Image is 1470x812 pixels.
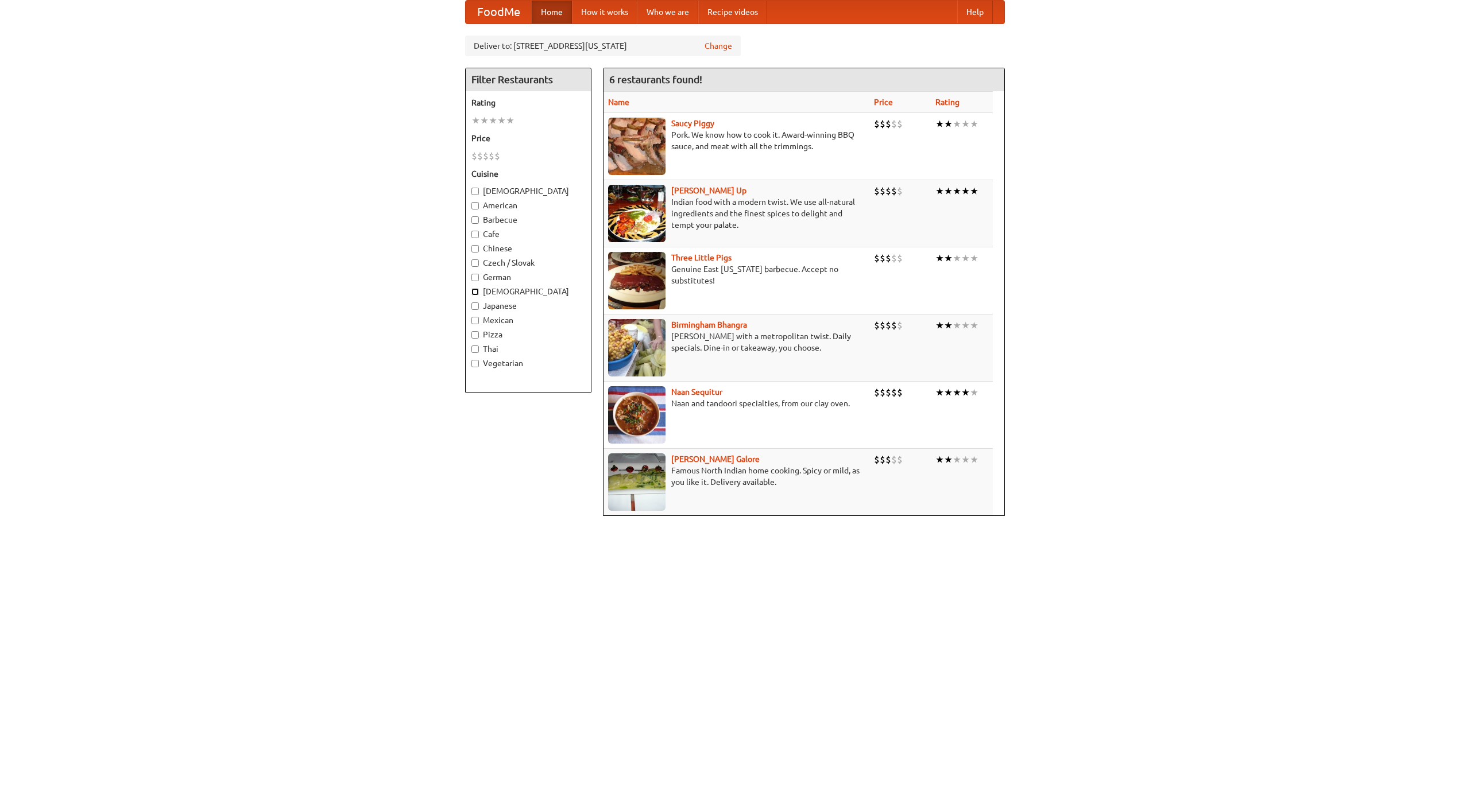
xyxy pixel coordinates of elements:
[489,150,494,162] li: $
[471,329,585,340] label: Pizza
[471,245,479,252] input: Chinese
[671,253,732,262] a: Three Little Pigs
[897,185,903,197] li: $
[897,319,903,332] li: $
[608,331,865,353] p: [PERSON_NAME] with a metropolitan twist. Daily specials. Dine-in or takeaway, you choose.
[637,1,698,24] a: Who we are
[698,1,767,24] a: Recipe videos
[935,252,944,265] li: ★
[957,1,993,24] a: Help
[944,453,953,466] li: ★
[880,118,885,130] li: $
[471,150,477,162] li: $
[497,114,506,127] li: ★
[471,231,479,238] input: Cafe
[935,319,944,332] li: ★
[608,98,629,107] a: Name
[471,216,479,224] input: Barbecue
[466,1,532,24] a: FoodMe
[671,186,746,195] a: [PERSON_NAME] Up
[471,97,585,108] h5: Rating
[608,398,865,409] p: Naan and tandoori specialties, from our clay oven.
[471,302,479,310] input: Japanese
[471,343,585,355] label: Thai
[874,252,880,265] li: $
[471,271,585,283] label: German
[705,40,732,52] a: Change
[891,453,897,466] li: $
[874,386,880,399] li: $
[608,386,666,444] img: naansequitur.jpg
[970,386,978,399] li: ★
[953,252,961,265] li: ★
[874,185,880,197] li: $
[874,319,880,332] li: $
[880,252,885,265] li: $
[609,74,702,85] ng-pluralize: 6 restaurants found!
[608,252,666,309] img: littlepigs.jpg
[935,118,944,130] li: ★
[471,331,479,339] input: Pizza
[961,252,970,265] li: ★
[885,453,891,466] li: $
[471,168,585,180] h5: Cuisine
[874,453,880,466] li: $
[471,185,585,197] label: [DEMOGRAPHIC_DATA]
[608,118,666,175] img: saucy.jpg
[897,252,903,265] li: $
[480,114,489,127] li: ★
[471,188,479,195] input: [DEMOGRAPHIC_DATA]
[471,286,585,297] label: [DEMOGRAPHIC_DATA]
[953,118,961,130] li: ★
[897,453,903,466] li: $
[897,386,903,399] li: $
[885,386,891,399] li: $
[471,345,479,353] input: Thai
[953,319,961,332] li: ★
[891,319,897,332] li: $
[944,319,953,332] li: ★
[671,320,747,329] a: Birmingham Bhangra
[608,465,865,488] p: Famous North Indian home cooking. Spicy or mild, as you like it. Delivery available.
[880,386,885,399] li: $
[944,118,953,130] li: ★
[897,118,903,130] li: $
[885,252,891,265] li: $
[471,317,479,324] input: Mexican
[874,118,880,130] li: $
[671,119,714,128] a: Saucy Piggy
[970,185,978,197] li: ★
[970,319,978,332] li: ★
[961,386,970,399] li: ★
[466,68,591,91] h4: Filter Restaurants
[471,257,585,269] label: Czech / Slovak
[935,185,944,197] li: ★
[471,202,479,209] input: American
[874,98,893,107] a: Price
[970,118,978,130] li: ★
[608,185,666,242] img: curryup.jpg
[471,243,585,254] label: Chinese
[953,453,961,466] li: ★
[935,453,944,466] li: ★
[953,386,961,399] li: ★
[471,360,479,367] input: Vegetarian
[608,319,666,376] img: bhangra.jpg
[935,386,944,399] li: ★
[880,185,885,197] li: $
[885,319,891,332] li: $
[961,453,970,466] li: ★
[671,454,760,464] a: [PERSON_NAME] Galore
[471,358,585,369] label: Vegetarian
[944,386,953,399] li: ★
[944,252,953,265] li: ★
[532,1,572,24] a: Home
[885,185,891,197] li: $
[572,1,637,24] a: How it works
[885,118,891,130] li: $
